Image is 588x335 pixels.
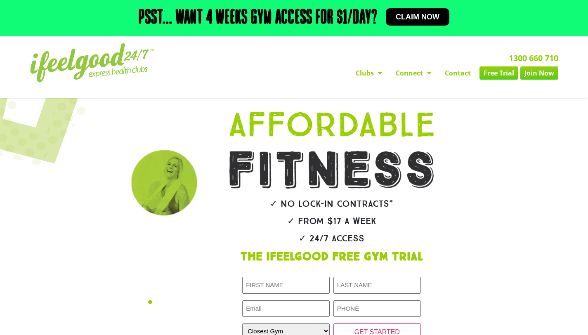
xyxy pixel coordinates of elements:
a: Connect [389,66,438,80]
h2: ✓ No lock-in contracts* [204,199,459,208]
input: PHONE [333,300,421,317]
a: Free Trial [479,66,518,80]
h1: The IfeelGood Free Gym Trial [204,251,459,263]
a: Claim now [386,8,449,26]
h2: ✓ 24/7 Access [204,234,459,243]
h2: Psst... Want 4 weeks gym access for $1/day? [139,8,378,28]
h2: ✓ From $17 a week [204,217,459,226]
nav: Menu [218,66,558,80]
a: Join Now [520,66,558,80]
a: 1300 660 710 [509,52,558,64]
input: Email [242,300,330,317]
a: Contact [438,66,477,80]
input: FIRST NAME [242,277,330,294]
input: LAST NAME [333,277,421,294]
a: Clubs [349,66,389,80]
span: Claim now [396,13,439,21]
